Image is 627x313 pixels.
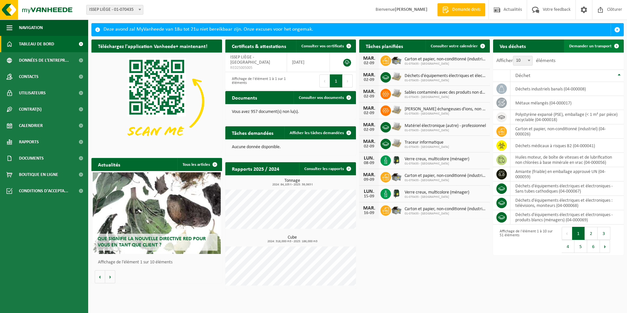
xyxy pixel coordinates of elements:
button: Next [600,240,610,253]
div: Affichage de l'élément 1 à 10 sur 51 éléments [496,226,555,254]
span: Matériel électronique (autre) - professionnel [405,123,486,129]
span: Déchet [515,73,530,78]
h2: Téléchargez l'application Vanheede+ maintenant! [91,39,214,52]
span: 01-070435 - [GEOGRAPHIC_DATA] [405,79,487,83]
span: Carton et papier, non-conditionné (industriel) [405,207,487,212]
img: LP-PA-00000-WDN-11 [391,104,402,116]
a: Tous les articles [177,158,221,171]
span: Carton et papier, non-conditionné (industriel) [405,57,487,62]
span: Navigation [19,20,43,36]
td: déchets d'équipements électriques et électroniques : télévisions, moniteurs (04-000068) [510,196,624,210]
img: LP-PA-00000-WDN-11 [391,121,402,132]
img: LP-PA-00000-WDN-11 [391,138,402,149]
img: Download de VHEPlus App [91,53,222,150]
span: Données de l'entrepr... [19,52,69,69]
span: 01-070435 - [GEOGRAPHIC_DATA] [405,162,469,166]
td: déchets d'équipements électriques et électroniques - produits blancs (ménagers) (04-000069) [510,210,624,225]
button: Volgende [105,270,115,283]
span: Verre creux, multicolore (ménager) [405,190,469,195]
button: 4 [562,240,574,253]
button: Previous [562,227,572,240]
div: 02-09 [362,94,376,99]
div: MAR. [362,139,376,144]
span: Verre creux, multicolore (ménager) [405,157,469,162]
div: 02-09 [362,61,376,66]
h2: Actualités [91,158,127,171]
button: 5 [574,240,587,253]
span: 10 [513,56,532,65]
div: MAR. [362,89,376,94]
span: ISSEP LIÈGE - [GEOGRAPHIC_DATA] [230,55,270,65]
a: Consulter les rapports [299,162,355,175]
div: Affichage de l'élément 1 à 1 sur 1 éléments [229,74,287,88]
h2: Vos déchets [493,39,532,52]
td: amiante (friable) en emballage approuvé UN (04-000059) [510,167,624,181]
button: Next [343,74,353,87]
span: 01-070435 - [GEOGRAPHIC_DATA] [405,95,487,99]
span: 2024: 84,105 t - 2025: 39,063 t [229,183,356,186]
span: Que signifie la nouvelle directive RED pour vous en tant que client ? [98,236,206,248]
img: CR-HR-1C-1000-PES-01 [391,154,402,165]
h3: Cube [229,235,356,243]
span: Consulter vos certificats [301,44,344,48]
div: LUN. [362,189,376,194]
span: Consulter votre calendrier [431,44,478,48]
span: Rapports [19,134,39,150]
strong: [PERSON_NAME] [395,7,427,12]
span: 01-070435 - [GEOGRAPHIC_DATA] [405,62,487,66]
label: Afficher éléments [496,58,555,63]
div: 16-09 [362,211,376,215]
span: Sables contaminés avec des produits non dangereux [405,90,487,95]
span: Demande devis [451,7,482,13]
td: polystyrène expansé (PSE), emballage (< 1 m² par pièce) recyclable (04-000018) [510,110,624,124]
div: 02-09 [362,78,376,82]
td: [DATE] [287,53,330,72]
h2: Tâches demandées [225,126,280,139]
td: déchets d'équipements électriques et électroniques - Sans tubes cathodiques (04-000067) [510,181,624,196]
span: 10 [513,56,533,66]
img: CR-HR-1C-1000-PES-01 [391,188,402,199]
div: 02-09 [362,144,376,149]
span: 01-070435 - [GEOGRAPHIC_DATA] [405,195,469,199]
p: Aucune donnée disponible. [232,145,349,149]
h2: Certificats & attestations [225,39,293,52]
div: LUN. [362,156,376,161]
span: 2024: 318,000 m3 - 2025: 186,000 m3 [229,240,356,243]
a: Demander un transport [564,39,623,53]
h3: Tonnage [229,179,356,186]
img: WB-5000-GAL-GY-01 [391,55,402,66]
button: 1 [572,227,585,240]
h2: Rapports 2025 / 2024 [225,162,286,175]
div: 02-09 [362,128,376,132]
div: 08-09 [362,161,376,165]
td: métaux mélangés (04-000017) [510,96,624,110]
img: WB-5000-GAL-GY-01 [391,171,402,182]
div: 15-09 [362,194,376,199]
td: déchets médicaux à risques B2 (04-000041) [510,139,624,153]
div: MAR. [362,206,376,211]
p: Affichage de l'élément 1 sur 10 éléments [98,260,219,265]
span: ISSEP LIÈGE - 01-070435 [87,5,143,14]
span: 01-070435 - [GEOGRAPHIC_DATA] [405,179,487,182]
span: Afficher les tâches demandées [290,131,344,135]
button: Vorige [95,270,105,283]
span: Traceur informatique [405,140,449,145]
span: Boutique en ligne [19,166,58,183]
div: MAR. [362,56,376,61]
span: ISSEP LIÈGE - 01-070435 [86,5,143,15]
span: [PERSON_NAME] échangeuses d'ions, non dangereux [405,107,487,112]
h2: Documents [225,91,264,104]
div: MAR. [362,172,376,178]
h2: Tâches planifiées [359,39,410,52]
span: Contacts [19,69,39,85]
span: 01-070435 - [GEOGRAPHIC_DATA] [405,112,487,116]
button: 2 [585,227,598,240]
div: Deze avond zal MyVanheede van 18u tot 21u niet bereikbaar zijn. Onze excuses voor het ongemak. [104,23,611,36]
span: Contrat(s) [19,101,41,117]
span: Déchets d'équipements électriques et électroniques - produits blancs (ménagers) [405,73,487,79]
div: MAR. [362,106,376,111]
div: 09-09 [362,178,376,182]
img: WB-5000-GAL-GY-01 [391,204,402,215]
a: Que signifie la nouvelle directive RED pour vous en tant que client ? [93,172,221,254]
span: RED25005005 [230,65,282,70]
